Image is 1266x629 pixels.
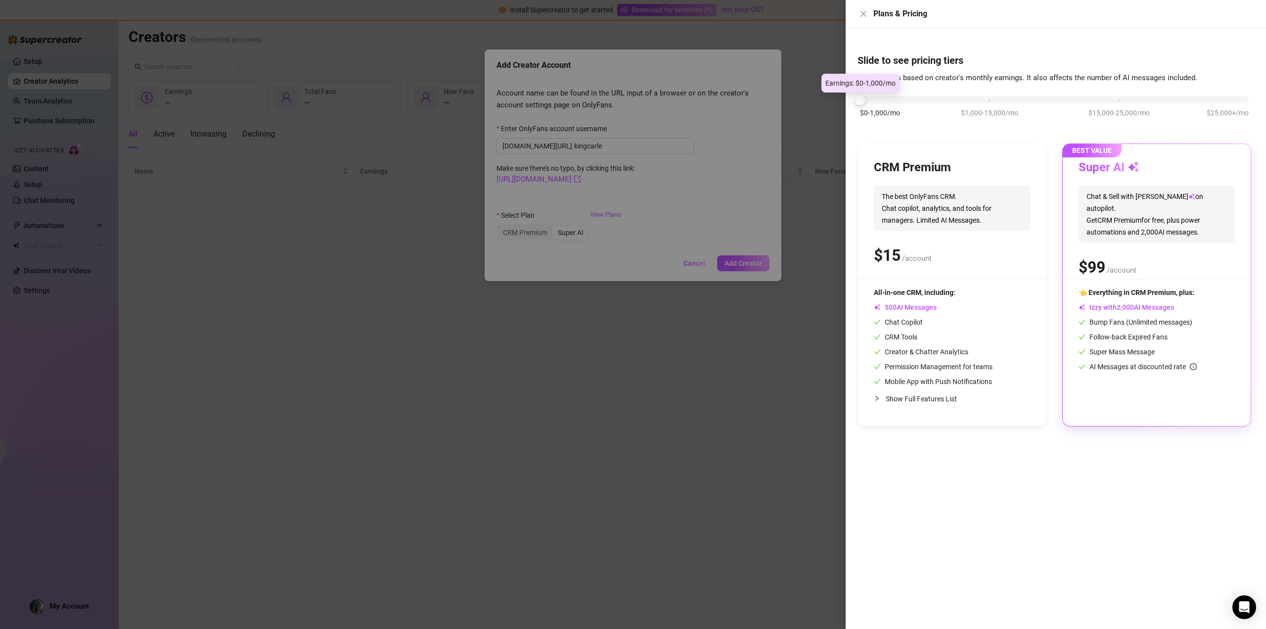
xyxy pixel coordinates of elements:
[1079,348,1085,355] span: check
[1079,319,1085,326] span: check
[859,10,867,18] span: close
[874,387,1030,410] div: Show Full Features List
[874,160,951,176] h3: CRM Premium
[1089,363,1197,371] span: AI Messages at discounted rate
[858,53,1254,67] h4: Slide to see pricing tiers
[1079,186,1235,243] span: Chat & Sell with [PERSON_NAME] on autopilot. Get CRM Premium for free, plus power automations and...
[860,107,900,118] span: $0-1,000/mo
[1088,107,1150,118] span: $15,000-25,000/mo
[1232,595,1256,619] div: Open Intercom Messenger
[1079,333,1168,341] span: Follow-back Expired Fans
[874,363,993,371] span: Permission Management for teams
[1079,160,1139,176] h3: Super AI
[874,363,881,370] span: check
[874,289,955,296] span: All-in-one CRM, including:
[1207,107,1249,118] span: $25,000+/mo
[874,334,881,340] span: check
[874,378,992,386] span: Mobile App with Push Notifications
[1079,318,1192,326] span: Bump Fans (Unlimited messages)
[1079,289,1194,296] span: 👈 Everything in CRM Premium, plus:
[874,395,880,401] span: collapsed
[1079,258,1105,277] span: $
[961,107,1018,118] span: $1,000-15,000/mo
[858,73,1197,82] span: Our pricing is based on creator's monthly earnings. It also affects the number of AI messages inc...
[1190,363,1197,370] span: info-circle
[874,303,937,311] span: AI Messages
[858,8,869,20] button: Close
[1079,348,1155,356] span: Super Mass Message
[874,378,881,385] span: check
[886,395,957,403] span: Show Full Features List
[874,348,968,356] span: Creator & Chatter Analytics
[1079,303,1174,311] span: Izzy with AI Messages
[874,246,901,265] span: $
[874,319,881,326] span: check
[874,348,881,355] span: check
[1079,334,1085,340] span: check
[874,333,917,341] span: CRM Tools
[873,8,1254,20] div: Plans & Pricing
[1079,363,1085,370] span: check
[874,318,923,326] span: Chat Copilot
[1107,266,1136,275] span: /account
[874,186,1030,231] span: The best OnlyFans CRM. Chat copilot, analytics, and tools for managers. Limited AI Messages.
[902,254,932,263] span: /account
[1062,144,1122,157] span: BEST VALUE
[821,74,900,93] div: Earnings: $0-1,000/mo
